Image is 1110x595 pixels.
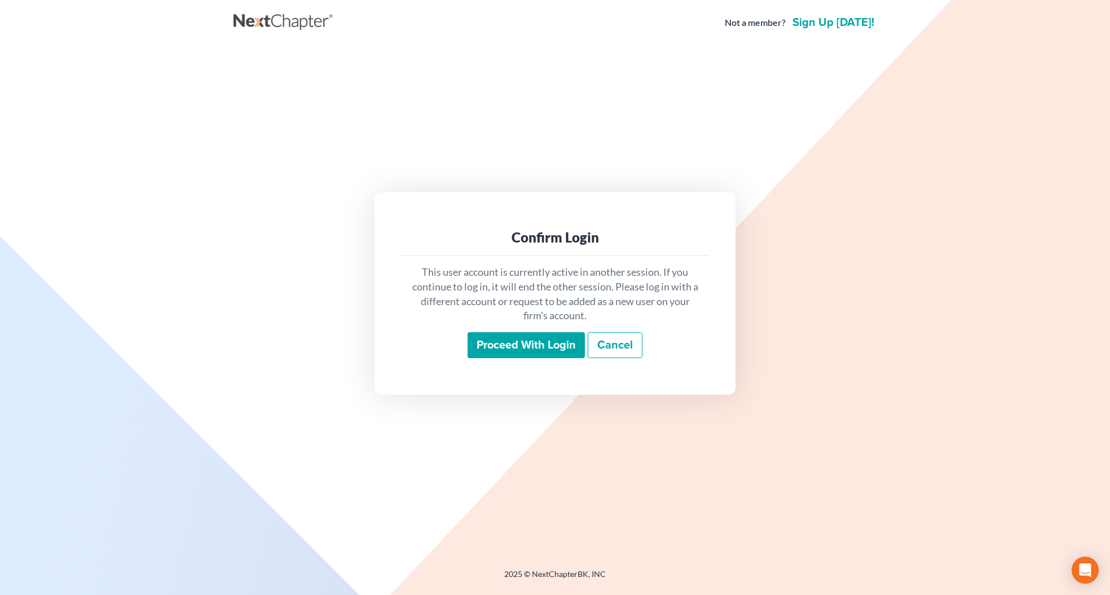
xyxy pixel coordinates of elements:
[790,17,876,28] a: Sign up [DATE]!
[1072,557,1099,584] div: Open Intercom Messenger
[588,332,642,358] a: Cancel
[234,568,876,589] div: 2025 © NextChapterBK, INC
[725,16,786,29] strong: Not a member?
[411,265,699,323] p: This user account is currently active in another session. If you continue to log in, it will end ...
[468,332,585,358] input: Proceed with login
[411,228,699,246] div: Confirm Login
